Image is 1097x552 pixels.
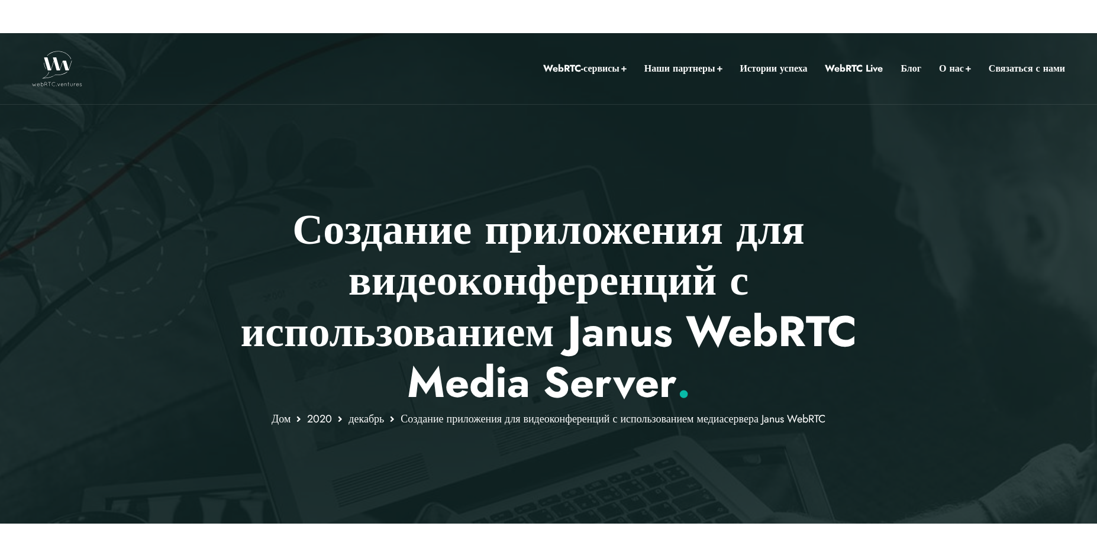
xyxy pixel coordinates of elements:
font: О нас [939,62,964,75]
a: О нас [939,61,971,76]
font: WebRTC-сервисы [543,62,620,75]
a: WebRTC-сервисы [543,61,627,76]
a: 2020 [307,411,332,427]
font: Создание приложения для видеоконференций с использованием Janus WebRTC Media Server [240,198,856,413]
font: Блог [901,62,921,75]
font: Связаться с нами [989,62,1065,75]
a: WebRTC Live [825,61,883,76]
font: Истории успеха [740,62,808,75]
a: Дом [272,411,291,427]
font: . [677,351,691,413]
a: декабрь [349,411,384,427]
img: WebRTC.ventures [32,51,82,86]
font: Наши партнеры [644,62,715,75]
a: Связаться с нами [989,61,1065,76]
font: WebRTC Live [825,62,883,75]
a: Блог [901,61,921,76]
a: Истории успеха [740,61,808,76]
font: Создание приложения для видеоконференций с использованием медиасервера Janus WebRTC [401,411,825,427]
